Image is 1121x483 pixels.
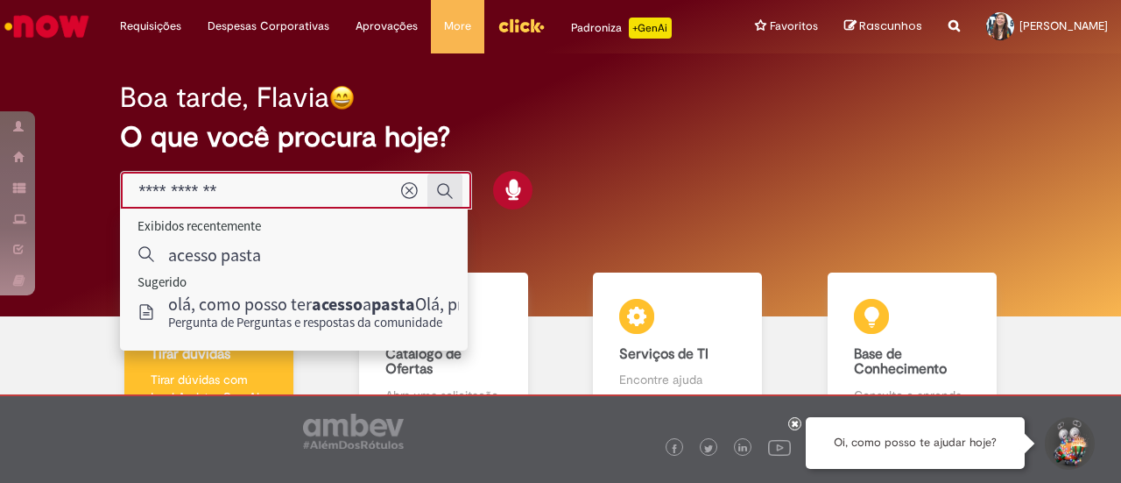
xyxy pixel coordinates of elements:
span: Requisições [120,18,181,35]
a: Tirar dúvidas Tirar dúvidas com Lupi Assist e Gen Ai [92,273,327,424]
b: Serviços de TI [619,345,709,363]
img: logo_footer_facebook.png [670,444,679,453]
b: Tirar dúvidas [151,345,230,363]
p: Tirar dúvidas com Lupi Assist e Gen Ai [151,371,267,406]
b: Base de Conhecimento [854,345,947,379]
span: Aprovações [356,18,418,35]
button: Iniciar Conversa de Suporte [1042,417,1095,470]
span: More [444,18,471,35]
a: Rascunhos [844,18,922,35]
h2: O que você procura hoje? [120,122,1000,153]
img: ServiceNow [2,9,92,44]
div: Oi, como posso te ajudar hoje? [806,417,1025,469]
img: logo_footer_linkedin.png [738,444,747,454]
img: happy-face.png [329,85,355,110]
p: Abra uma solicitação [385,387,502,404]
a: Serviços de TI Encontre ajuda [560,273,795,424]
a: Base de Conhecimento Consulte e aprenda [795,273,1030,424]
span: Favoritos [770,18,818,35]
img: click_logo_yellow_360x200.png [497,12,545,39]
span: Rascunhos [859,18,922,34]
p: +GenAi [629,18,672,39]
img: logo_footer_ambev_rotulo_gray.png [303,414,404,449]
span: [PERSON_NAME] [1019,18,1108,33]
img: logo_footer_youtube.png [768,436,791,458]
span: Despesas Corporativas [208,18,329,35]
div: Padroniza [571,18,672,39]
h2: Boa tarde, Flavia [120,82,329,113]
p: Consulte e aprenda [854,387,970,404]
p: Encontre ajuda [619,371,736,388]
img: logo_footer_twitter.png [704,444,713,453]
b: Catálogo de Ofertas [385,345,462,379]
